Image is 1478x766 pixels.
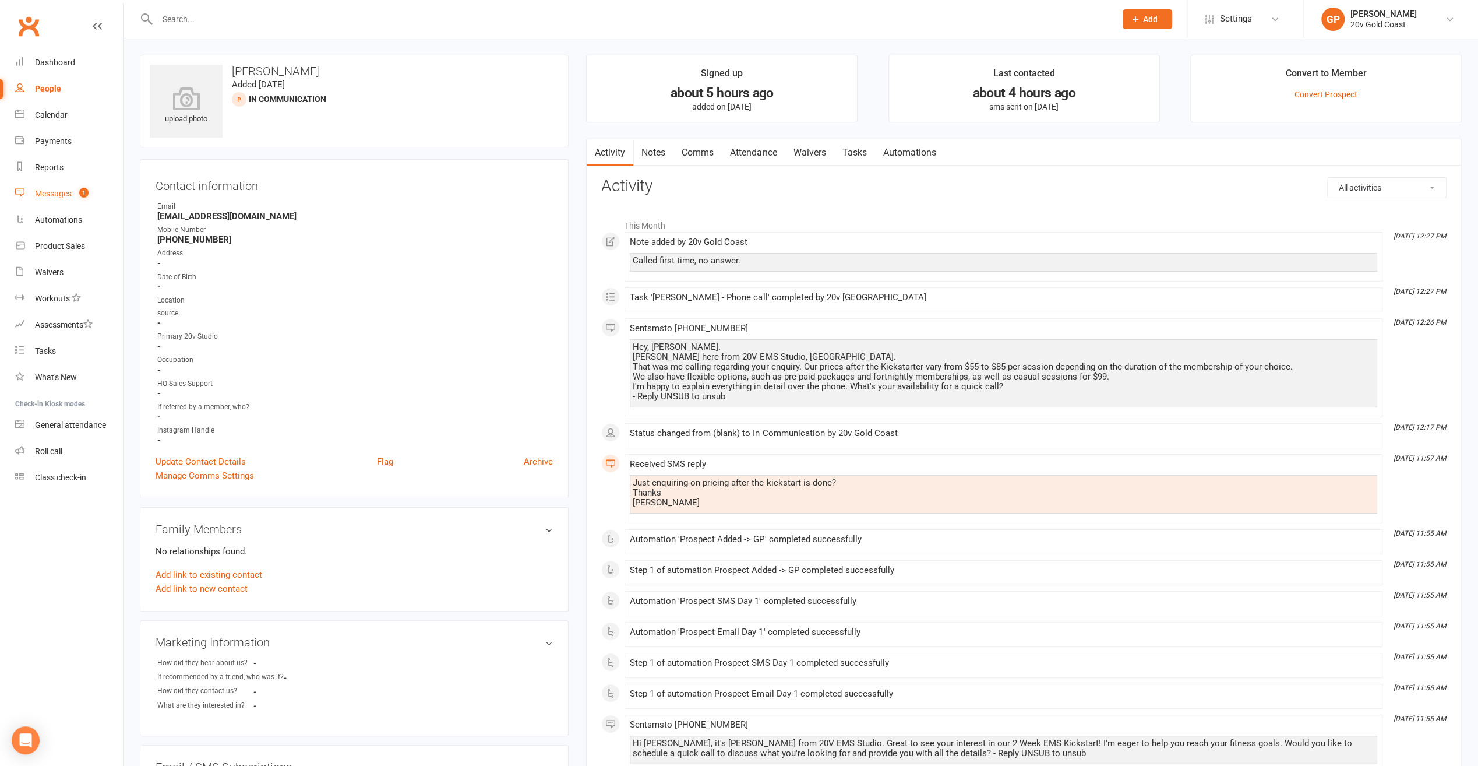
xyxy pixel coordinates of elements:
div: upload photo [150,87,223,125]
div: Class check-in [35,473,86,482]
a: Add link to new contact [156,582,248,596]
div: Just enquiring on pricing after the kickstart is done? Thanks [PERSON_NAME] [633,478,1374,508]
div: Automation 'Prospect SMS Day 1' completed successfully [630,596,1377,606]
i: [DATE] 12:27 PM [1394,287,1446,296]
div: People [35,84,61,93]
a: Calendar [15,102,123,128]
div: [PERSON_NAME] [1350,9,1417,19]
a: Activity [587,139,633,166]
div: Step 1 of automation Prospect Email Day 1 completed successfully [630,689,1377,699]
strong: - [157,282,553,292]
div: Date of Birth [157,272,553,283]
div: 20v Gold Coast [1350,19,1417,30]
a: Notes [633,139,673,166]
span: Add [1143,15,1158,24]
a: Update Contact Details [156,455,246,469]
div: Called first time, no answer. [633,256,1374,266]
a: Waivers [785,139,834,166]
a: Automations [874,139,944,166]
input: Search... [154,11,1107,27]
div: Roll call [35,447,62,456]
a: People [15,76,123,102]
p: No relationships found. [156,544,553,558]
div: Email [157,201,553,212]
strong: - [157,365,553,375]
div: GP [1321,8,1345,31]
div: HQ Sales Support [157,378,553,389]
i: [DATE] 12:27 PM [1394,232,1446,240]
i: [DATE] 11:55 AM [1394,591,1446,599]
a: Clubworx [14,12,43,41]
a: Dashboard [15,50,123,76]
a: Add link to existing contact [156,568,262,582]
div: Location [157,295,553,306]
span: Settings [1220,6,1252,32]
div: Step 1 of automation Prospect Added -> GP completed successfully [630,565,1377,575]
p: added on [DATE] [597,102,846,111]
i: [DATE] 11:55 AM [1394,653,1446,661]
i: [DATE] 11:55 AM [1394,622,1446,630]
div: What are they interested in? [157,700,253,711]
div: Automations [35,215,82,224]
span: 1 [79,188,89,198]
div: Task '[PERSON_NAME] - Phone call' completed by 20v [GEOGRAPHIC_DATA] [630,293,1377,303]
div: What's New [35,373,77,382]
strong: [EMAIL_ADDRESS][DOMAIN_NAME] [157,211,553,222]
div: Occupation [157,354,553,366]
i: [DATE] 11:55 AM [1394,715,1446,723]
div: Automation 'Prospect Added -> GP' completed successfully [630,535,1377,544]
a: Automations [15,207,123,233]
i: [DATE] 11:55 AM [1394,684,1446,692]
div: Product Sales [35,241,85,251]
strong: - [157,435,553,445]
div: Automation 'Prospect Email Day 1' completed successfully [630,627,1377,637]
i: [DATE] 11:57 AM [1394,454,1446,462]
a: Attendance [722,139,785,166]
a: Roll call [15,438,123,465]
span: Sent sms to [PHONE_NUMBER] [630,323,748,333]
h3: Marketing Information [156,636,553,649]
div: Step 1 of automation Prospect SMS Day 1 completed successfully [630,658,1377,668]
div: How did they hear about us? [157,658,253,669]
span: In Communication [249,94,326,104]
a: Messages 1 [15,181,123,207]
div: Received SMS reply [630,459,1377,469]
time: Added [DATE] [232,79,285,90]
div: If recommended by a friend, who was it? [157,672,284,683]
div: Waivers [35,268,64,277]
h3: Activity [601,177,1447,195]
a: Waivers [15,259,123,286]
div: Calendar [35,110,68,120]
i: [DATE] 12:17 PM [1394,423,1446,431]
a: Reports [15,154,123,181]
p: sms sent on [DATE] [900,102,1149,111]
strong: - [157,388,553,399]
h3: [PERSON_NAME] [150,65,559,78]
strong: - [157,412,553,422]
div: about 5 hours ago [597,87,846,99]
a: Product Sales [15,233,123,259]
div: Open Intercom Messenger [12,726,40,754]
strong: - [157,318,553,328]
a: Comms [673,139,722,166]
a: Assessments [15,312,123,338]
div: Note added by 20v Gold Coast [630,237,1377,247]
strong: - [253,701,320,710]
div: Signed up [701,66,743,87]
li: This Month [601,213,1447,232]
a: Archive [524,455,553,469]
div: Address [157,248,553,259]
strong: - [284,673,351,682]
a: Class kiosk mode [15,465,123,491]
span: Sent sms to [PHONE_NUMBER] [630,719,748,730]
a: Tasks [15,338,123,364]
i: [DATE] 11:55 AM [1394,529,1446,537]
h3: Contact information [156,175,553,192]
a: Workouts [15,286,123,312]
h3: Family Members [156,523,553,536]
a: Payments [15,128,123,154]
div: Messages [35,189,72,198]
div: Dashboard [35,58,75,67]
div: Mobile Number [157,224,553,236]
div: Last contacted [993,66,1055,87]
